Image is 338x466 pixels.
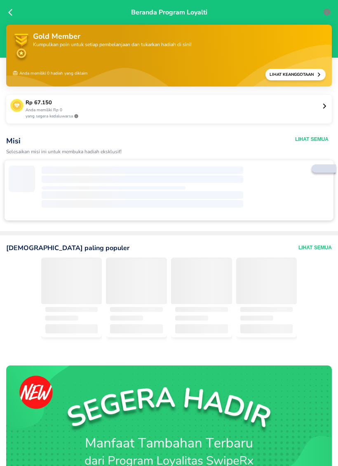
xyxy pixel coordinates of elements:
span: ‌ [45,316,78,321]
span: ‌ [41,259,102,304]
span: ‌ [42,186,185,190]
span: ‌ [42,176,243,183]
span: ‌ [106,259,167,304]
p: Beranda Program Loyalti [131,7,207,51]
span: ‌ [175,316,208,321]
p: Gold Member [33,31,192,42]
span: ‌ [42,200,243,208]
p: Lihat Keanggotaan [270,72,317,77]
span: ‌ [9,166,35,192]
p: Anda memiliki Rp 0 [26,107,322,113]
span: ‌ [175,307,228,312]
p: Rp 67.150 [26,99,322,107]
span: ‌ [45,324,98,333]
p: Kumpulkan poin untuk setiap pembelanjaan dan tukarkan hadiah di sini! [33,42,192,47]
span: ‌ [240,316,273,321]
button: Lihat Semua [298,244,332,253]
p: [DEMOGRAPHIC_DATA] paling populer [6,244,129,253]
p: Selesaikan misi ini untuk membuka hadiah eksklusif! [6,149,247,155]
span: ‌ [110,307,163,312]
span: ‌ [110,324,163,333]
button: Lihat Semua [295,136,329,143]
span: ‌ [171,259,232,304]
span: ‌ [42,191,243,199]
p: Misi [6,136,247,146]
span: ‌ [42,166,243,174]
span: ‌ [240,324,293,333]
span: ‌ [240,307,293,312]
span: ‌ [110,316,143,321]
p: Anda memiliki 0 hadiah yang diklaim [12,69,88,80]
p: yang segera kedaluwarsa [26,113,322,119]
span: ‌ [45,307,98,312]
span: ‌ [236,259,297,304]
span: ‌ [175,324,228,333]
